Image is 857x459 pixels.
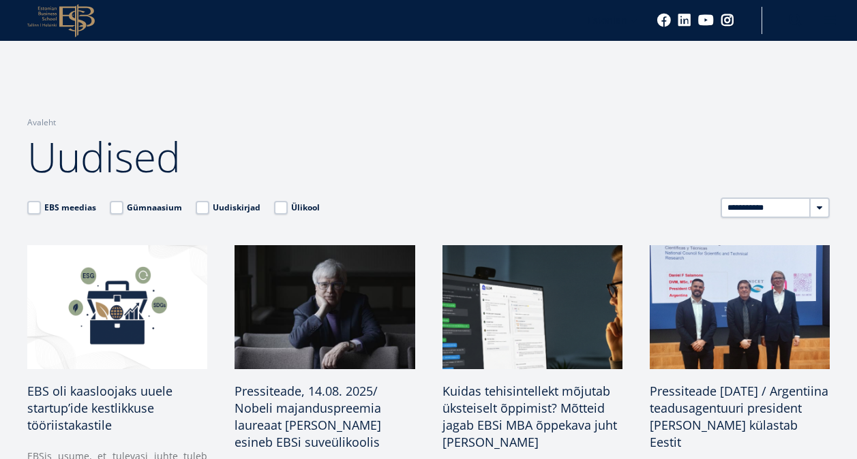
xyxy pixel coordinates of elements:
[235,245,415,369] img: a
[721,14,734,27] a: Instagram
[442,383,617,450] span: Kuidas tehisintellekt mõjutab üksteiselt õppimist? Mõtteid jagab EBSi MBA õppekava juht [PERSON_N...
[27,129,830,184] h1: Uudised
[27,116,56,129] a: Avaleht
[110,201,182,215] label: Gümnaasium
[196,201,260,215] label: Uudiskirjad
[235,383,381,450] span: Pressiteade, 14.08. 2025/ Nobeli majanduspreemia laureaat [PERSON_NAME] esineb EBSi suveülikoolis
[274,201,320,215] label: Ülikool
[27,245,207,369] img: Startup toolkit image
[678,14,691,27] a: Linkedin
[27,383,172,433] span: EBS oli kaasloojaks uuele startup’ide kestlikkuse tööriistakastile
[657,14,671,27] a: Facebook
[442,245,622,369] img: a
[698,14,714,27] a: Youtube
[650,383,828,450] span: Pressiteade [DATE] / Argentiina teadusagentuuri president [PERSON_NAME] külastab Eestit
[650,245,830,369] img: OG: IMAGE Daniel Salamone visit
[27,201,96,215] label: EBS meedias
